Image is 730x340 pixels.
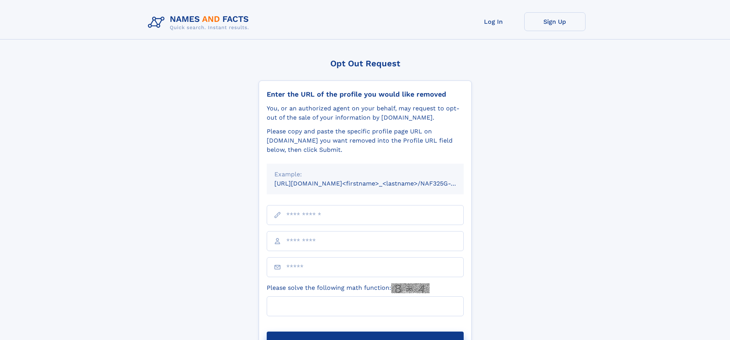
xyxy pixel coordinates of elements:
[267,104,464,122] div: You, or an authorized agent on your behalf, may request to opt-out of the sale of your informatio...
[267,127,464,154] div: Please copy and paste the specific profile page URL on [DOMAIN_NAME] you want removed into the Pr...
[145,12,255,33] img: Logo Names and Facts
[267,90,464,99] div: Enter the URL of the profile you would like removed
[267,283,430,293] label: Please solve the following math function:
[259,59,472,68] div: Opt Out Request
[274,170,456,179] div: Example:
[524,12,586,31] a: Sign Up
[463,12,524,31] a: Log In
[274,180,478,187] small: [URL][DOMAIN_NAME]<firstname>_<lastname>/NAF325G-xxxxxxxx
